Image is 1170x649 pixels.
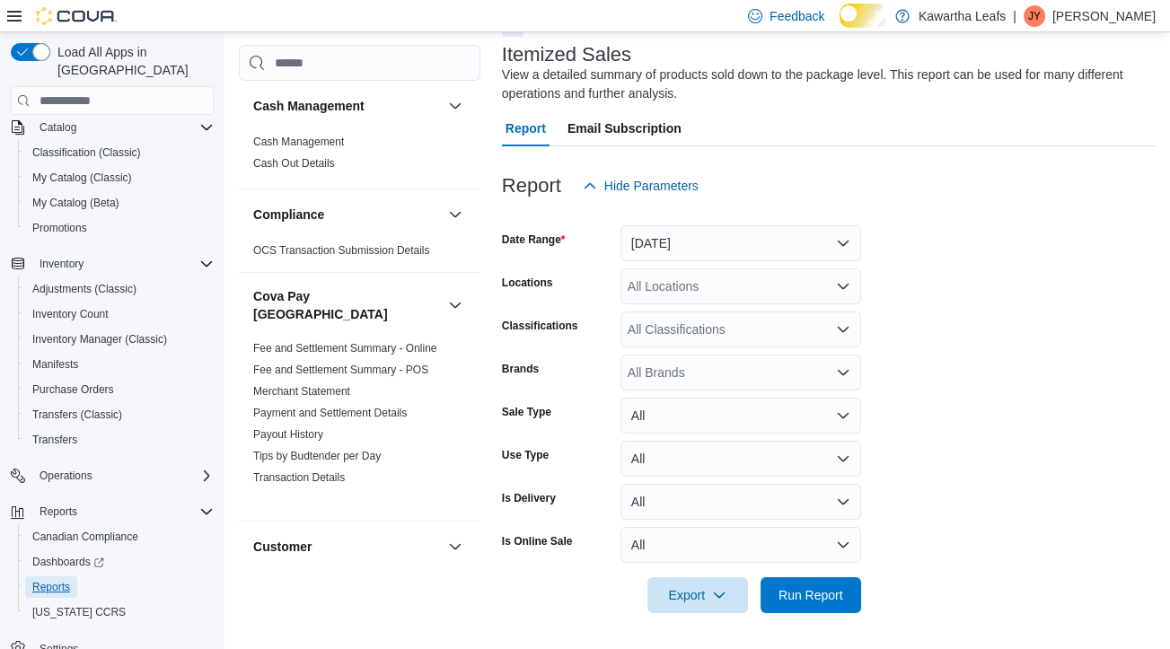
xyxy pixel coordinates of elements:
[840,28,840,29] span: Dark Mode
[32,171,132,185] span: My Catalog (Classic)
[502,448,549,462] label: Use Type
[253,385,350,398] a: Merchant Statement
[253,287,441,323] button: Cova Pay [GEOGRAPHIC_DATA]
[502,534,573,548] label: Is Online Sale
[444,536,466,557] button: Customer
[18,402,221,427] button: Transfers (Classic)
[18,524,221,549] button: Canadian Compliance
[253,244,430,257] a: OCS Transaction Submission Details
[25,278,144,300] a: Adjustments (Classic)
[25,303,116,325] a: Inventory Count
[253,97,365,115] h3: Cash Management
[25,429,214,451] span: Transfers
[253,363,428,377] span: Fee and Settlement Summary - POS
[253,450,381,462] a: Tips by Budtender per Day
[32,465,100,487] button: Operations
[25,379,214,400] span: Purchase Orders
[836,365,850,380] button: Open list of options
[620,441,861,477] button: All
[779,586,843,604] span: Run Report
[620,527,861,563] button: All
[40,504,77,519] span: Reports
[18,427,221,452] button: Transfers
[4,499,221,524] button: Reports
[32,530,138,544] span: Canadian Compliance
[25,329,174,350] a: Inventory Manager (Classic)
[25,303,214,325] span: Inventory Count
[32,253,214,275] span: Inventory
[40,469,92,483] span: Operations
[253,406,407,420] span: Payment and Settlement Details
[25,278,214,300] span: Adjustments (Classic)
[836,322,850,337] button: Open list of options
[18,574,221,600] button: Reports
[25,217,214,239] span: Promotions
[444,204,466,225] button: Compliance
[32,433,77,447] span: Transfers
[25,354,85,375] a: Manifests
[253,427,323,442] span: Payout History
[919,5,1006,27] p: Kawartha Leafs
[32,117,84,138] button: Catalog
[25,379,121,400] a: Purchase Orders
[840,4,886,27] input: Dark Mode
[253,156,335,171] span: Cash Out Details
[32,501,84,522] button: Reports
[4,115,221,140] button: Catalog
[25,576,77,598] a: Reports
[253,384,350,399] span: Merchant Statement
[18,302,221,327] button: Inventory Count
[253,364,428,376] a: Fee and Settlement Summary - POS
[604,177,699,195] span: Hide Parameters
[32,282,136,296] span: Adjustments (Classic)
[1028,5,1041,27] span: JY
[620,398,861,434] button: All
[239,240,480,272] div: Compliance
[1052,5,1156,27] p: [PERSON_NAME]
[253,342,437,355] a: Fee and Settlement Summary - Online
[253,243,430,258] span: OCS Transaction Submission Details
[32,501,214,522] span: Reports
[444,95,466,117] button: Cash Management
[658,577,737,613] span: Export
[502,66,1147,103] div: View a detailed summary of products sold down to the package level. This report can be used for m...
[25,217,94,239] a: Promotions
[502,232,566,247] label: Date Range
[4,251,221,276] button: Inventory
[502,491,556,505] label: Is Delivery
[50,43,214,79] span: Load All Apps in [GEOGRAPHIC_DATA]
[25,404,129,425] a: Transfers (Classic)
[25,192,214,214] span: My Catalog (Beta)
[25,167,214,189] span: My Catalog (Classic)
[567,110,682,146] span: Email Subscription
[239,131,480,189] div: Cash Management
[32,465,214,487] span: Operations
[18,327,221,352] button: Inventory Manager (Classic)
[25,601,133,623] a: [US_STATE] CCRS
[253,449,381,463] span: Tips by Budtender per Day
[1013,5,1016,27] p: |
[18,377,221,402] button: Purchase Orders
[502,44,631,66] h3: Itemized Sales
[32,382,114,397] span: Purchase Orders
[253,135,344,149] span: Cash Management
[32,357,78,372] span: Manifests
[253,206,324,224] h3: Compliance
[25,167,139,189] a: My Catalog (Classic)
[25,429,84,451] a: Transfers
[32,408,122,422] span: Transfers (Classic)
[770,7,824,25] span: Feedback
[647,577,748,613] button: Export
[502,319,578,333] label: Classifications
[18,352,221,377] button: Manifests
[25,601,214,623] span: Washington CCRS
[32,145,141,160] span: Classification (Classic)
[40,120,76,135] span: Catalog
[25,192,127,214] a: My Catalog (Beta)
[253,341,437,355] span: Fee and Settlement Summary - Online
[253,538,312,556] h3: Customer
[239,338,480,521] div: Cova Pay [GEOGRAPHIC_DATA]
[253,97,441,115] button: Cash Management
[761,577,861,613] button: Run Report
[502,276,553,290] label: Locations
